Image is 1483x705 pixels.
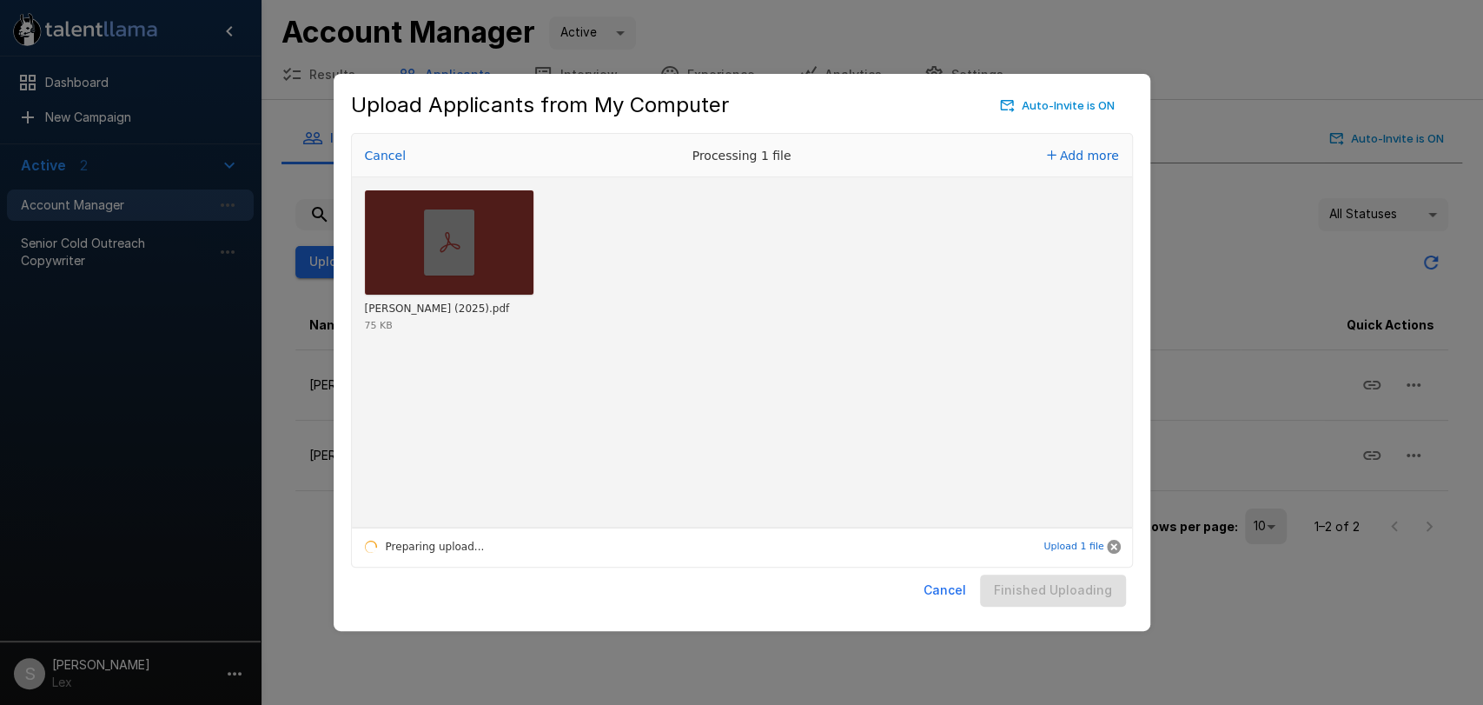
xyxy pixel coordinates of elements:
[1060,149,1119,163] span: Add more
[365,303,510,316] div: Obligado Mark Nel (2025).pdf
[351,133,1133,568] div: Uppy Dashboard
[1040,143,1126,168] button: Add more files
[612,134,872,177] div: Processing 1 file
[917,575,973,607] button: Cancel
[996,92,1119,119] button: Auto-Invite is ON
[351,91,729,119] h5: Upload Applicants from My Computer
[352,527,485,567] div: Preparing upload...
[1107,540,1121,554] button: Cancel
[365,321,393,330] div: 75 KB
[360,143,411,168] button: Cancel
[1043,529,1103,564] button: Upload 1 file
